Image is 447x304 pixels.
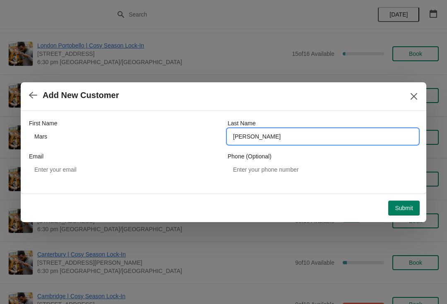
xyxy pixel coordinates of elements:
[395,205,413,211] span: Submit
[29,162,219,177] input: Enter your email
[228,162,418,177] input: Enter your phone number
[388,201,420,215] button: Submit
[228,152,272,160] label: Phone (Optional)
[29,152,43,160] label: Email
[406,89,421,104] button: Close
[228,129,418,144] input: Smith
[43,91,119,100] h2: Add New Customer
[29,129,219,144] input: John
[29,119,57,127] label: First Name
[228,119,256,127] label: Last Name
